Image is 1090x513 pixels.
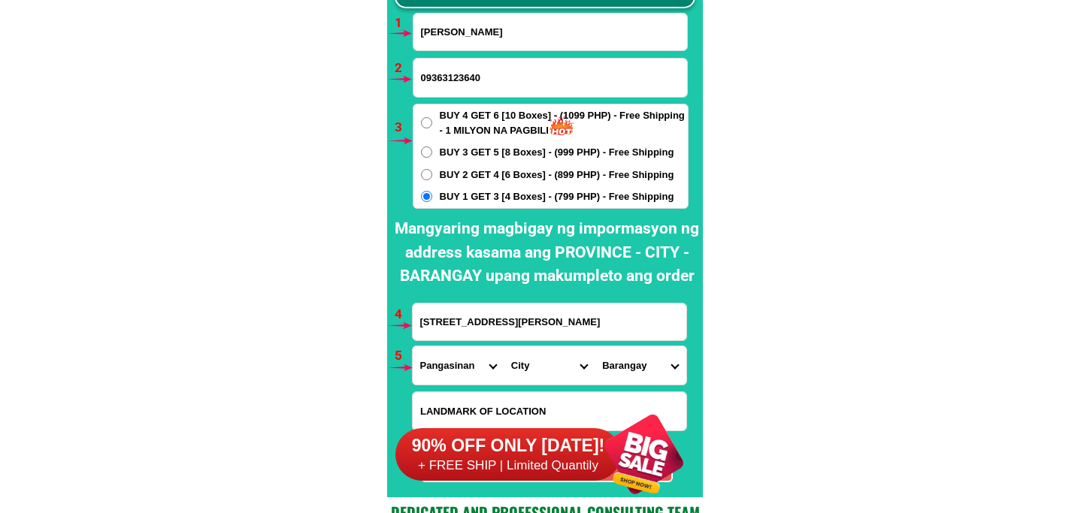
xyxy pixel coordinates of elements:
span: BUY 3 GET 5 [8 Boxes] - (999 PHP) - Free Shipping [440,145,674,160]
input: Input address [413,303,686,340]
span: BUY 4 GET 6 [10 Boxes] - (1099 PHP) - Free Shipping - 1 MILYON NA PAGBILI [440,108,688,137]
h2: Mangyaring magbigay ng impormasyon ng address kasama ang PROVINCE - CITY - BARANGAY upang makumpl... [391,217,703,288]
h6: 3 [395,118,412,137]
input: BUY 3 GET 5 [8 Boxes] - (999 PHP) - Free Shipping [421,146,432,158]
input: BUY 4 GET 6 [10 Boxes] - (1099 PHP) - Free Shipping - 1 MILYON NA PAGBILI [421,117,432,128]
span: BUY 2 GET 4 [6 Boxes] - (899 PHP) - Free Shipping [440,167,674,183]
h6: 90% OFF ONLY [DATE]! [395,435,621,457]
input: BUY 2 GET 4 [6 Boxes] - (899 PHP) - Free Shipping [421,169,432,180]
h6: 2 [395,59,412,78]
h6: 4 [395,305,412,324]
input: BUY 1 GET 3 [4 Boxes] - (799 PHP) - Free Shipping [421,191,432,202]
select: Select commune [595,346,686,385]
input: Input full_name [413,14,687,50]
h6: + FREE SHIP | Limited Quantily [395,457,621,474]
input: Input LANDMARKOFLOCATION [413,392,686,430]
span: BUY 1 GET 3 [4 Boxes] - (799 PHP) - Free Shipping [440,189,674,204]
h6: 5 [395,346,412,366]
select: Select district [504,346,595,385]
select: Select province [413,346,504,385]
h6: 1 [395,14,412,33]
input: Input phone_number [413,59,687,97]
